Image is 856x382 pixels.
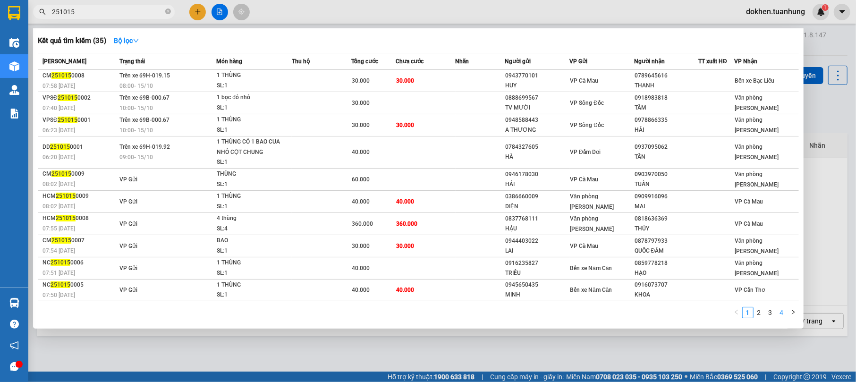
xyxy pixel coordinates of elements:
span: Trên xe 69H-019.15 [119,72,170,79]
span: search [39,8,46,15]
span: Văn phòng [PERSON_NAME] [735,238,779,255]
li: Next Page [788,307,799,318]
div: 0789645616 [635,71,698,81]
span: down [133,37,139,44]
div: 0909916096 [635,192,698,202]
span: 40.000 [397,287,415,293]
div: CM 0009 [42,169,117,179]
span: 30.000 [352,100,370,106]
div: SL: 1 [217,246,288,256]
div: 1 bọc đỏ nhỏ [217,93,288,103]
div: 0944403022 [506,236,569,246]
span: VP Sông Đốc [570,100,604,106]
div: SL: 1 [217,202,288,212]
button: left [731,307,742,318]
span: VP Gửi [119,287,137,293]
div: 0386660009 [506,192,569,202]
span: VP Cà Mau [570,77,598,84]
div: SL: 1 [217,103,288,113]
span: Văn phòng [PERSON_NAME] [735,171,779,188]
div: HẢI [635,125,698,135]
span: Trên xe 69B-000.67 [119,94,170,101]
span: VP Cần Thơ [735,287,765,293]
div: 1 THÙNG [217,191,288,202]
span: 07:54 [DATE] [42,247,75,254]
img: warehouse-icon [9,61,19,71]
div: 0945650435 [506,280,569,290]
div: SL: 1 [217,268,288,279]
span: 251015 [58,117,77,123]
span: VP Gửi [119,176,137,183]
span: VP Gửi [119,265,137,272]
h3: Kết quả tìm kiếm ( 35 ) [38,36,106,46]
span: Người gửi [505,58,531,65]
span: Văn phòng [PERSON_NAME] [570,193,614,210]
span: 251015 [56,193,76,199]
span: 251015 [58,94,77,101]
div: 0918983818 [635,93,698,103]
div: HẬU [506,224,569,234]
span: Nhãn [456,58,469,65]
span: Bến xe Năm Căn [570,265,612,272]
span: Trên xe 69H-019.92 [119,144,170,150]
img: logo-vxr [8,6,20,20]
span: Văn phòng [PERSON_NAME] [735,117,779,134]
div: 1 THÙNG CÓ 1 BAO CUA NHỎ CỘT CHUNG [217,137,288,157]
div: VPSĐ 0001 [42,115,117,125]
span: close-circle [165,8,171,14]
div: DIỆN [506,202,569,212]
a: 3 [765,307,776,318]
span: VP Cà Mau [570,176,598,183]
span: [PERSON_NAME] [42,58,86,65]
span: Thu hộ [292,58,310,65]
span: message [10,362,19,371]
div: CM 0008 [42,71,117,81]
span: 07:50 [DATE] [42,292,75,298]
span: 08:02 [DATE] [42,203,75,210]
div: 1 THÙNG [217,115,288,125]
div: 0888699567 [506,93,569,103]
span: 30.000 [397,77,415,84]
a: 4 [777,307,787,318]
span: Món hàng [216,58,242,65]
li: Previous Page [731,307,742,318]
span: 09:00 - 15/10 [119,154,153,161]
div: 0818636369 [635,214,698,224]
button: Bộ lọcdown [106,33,147,48]
span: 251015 [51,72,71,79]
div: 0916073707 [635,280,698,290]
span: Văn phòng [PERSON_NAME] [735,144,779,161]
div: SL: 1 [217,290,288,300]
div: LAI [506,246,569,256]
div: BAO [217,236,288,246]
span: 60.000 [352,176,370,183]
span: 07:55 [DATE] [42,225,75,232]
img: warehouse-icon [9,85,19,95]
span: 251015 [51,237,71,244]
span: VP Sông Đốc [570,122,604,128]
span: VP Nhận [734,58,757,65]
span: 08:00 - 15/10 [119,83,153,89]
span: VP Gửi [119,243,137,249]
div: HCM 0009 [42,191,117,201]
div: SL: 1 [217,157,288,168]
div: TẤN [635,152,698,162]
span: 30.000 [352,243,370,249]
img: warehouse-icon [9,38,19,48]
div: TÂM [635,103,698,113]
div: 0878797933 [635,236,698,246]
span: TT xuất HĐ [698,58,727,65]
span: VP Gửi [569,58,587,65]
span: Bến xe Năm Căn [570,287,612,293]
div: 1 THÙNG [217,70,288,81]
img: warehouse-icon [9,298,19,308]
div: 0903970050 [635,170,698,179]
input: Tìm tên, số ĐT hoặc mã đơn [52,7,163,17]
div: HẢI [506,179,569,189]
div: THANH [635,81,698,91]
div: SL: 1 [217,179,288,190]
span: 06:23 [DATE] [42,127,75,134]
span: VP Cà Mau [735,221,763,227]
span: Trên xe 69B-000.67 [119,117,170,123]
